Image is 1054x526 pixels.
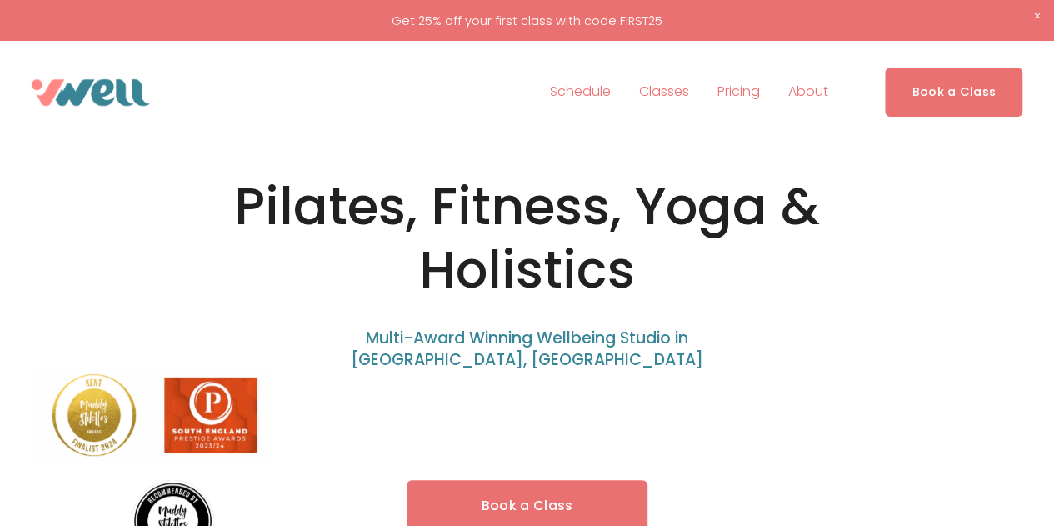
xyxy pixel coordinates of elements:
span: Multi-Award Winning Wellbeing Studio in [GEOGRAPHIC_DATA], [GEOGRAPHIC_DATA] [351,327,703,371]
img: VWell [32,79,150,106]
a: Schedule [550,79,611,106]
a: Book a Class [885,68,1022,117]
a: Pricing [717,79,760,106]
span: Classes [639,80,689,104]
span: About [788,80,828,104]
h1: Pilates, Fitness, Yoga & Holistics [157,175,897,302]
a: folder dropdown [639,79,689,106]
a: folder dropdown [788,79,828,106]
